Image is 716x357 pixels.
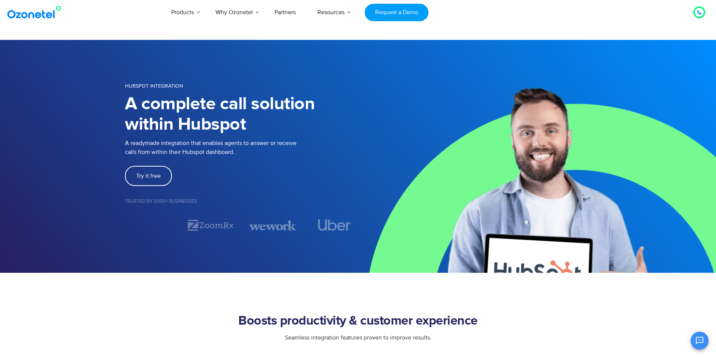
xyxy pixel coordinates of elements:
[365,4,428,21] a: Request a Demo
[136,173,161,179] span: Try it free
[318,219,351,231] img: uber
[125,83,183,89] span: HUBSPOT INTEGRATION
[311,219,358,231] div: 4 / 7
[249,219,296,232] div: 3 / 7
[125,94,358,135] h1: A complete call solution within Hubspot
[285,334,431,341] span: Seamless integration features proven to improve results.
[125,221,172,230] div: 1 / 7
[125,199,358,204] h5: Trusted by 2000+ Businesses
[125,314,591,329] h2: Boosts productivity & customer experience
[187,219,234,232] img: zoomrx
[125,219,358,232] div: Image Carousel
[187,219,234,232] div: 2 / 7
[125,166,172,186] a: Try it free
[691,332,709,350] button: Open chat
[125,139,358,157] p: A readymade integration that enables agents to answer or receive calls from within their Hubspot ...
[249,219,296,232] img: wework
